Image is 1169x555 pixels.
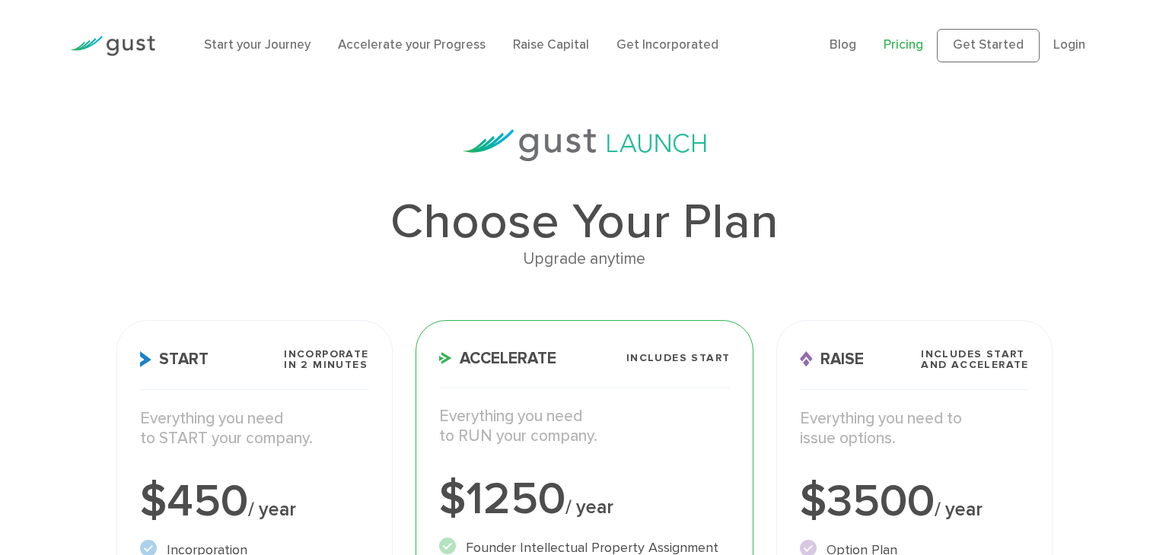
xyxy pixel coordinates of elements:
[439,407,731,447] p: Everything you need to RUN your company.
[513,37,589,52] a: Raise Capital
[204,37,311,52] a: Start your Journey
[800,479,1028,525] div: $3500
[70,36,155,56] img: Gust Logo
[439,350,556,366] span: Accelerate
[116,246,1053,272] div: Upgrade anytime
[565,496,613,519] span: / year
[248,498,296,521] span: / year
[140,409,368,449] p: Everything you need to START your company.
[800,409,1028,449] p: Everything you need to issue options.
[140,479,368,525] div: $450
[616,37,718,52] a: Get Incorporated
[884,37,923,52] a: Pricing
[830,37,856,52] a: Blog
[140,351,209,367] span: Start
[439,477,731,522] div: $1250
[116,198,1053,246] h1: Choose Your Plan
[937,29,1040,62] a: Get Started
[1053,37,1085,52] a: Login
[463,129,706,161] img: gust-launch-logos.svg
[626,353,731,363] span: Includes START
[800,351,864,367] span: Raise
[439,352,452,364] img: Accelerate Icon
[338,37,486,52] a: Accelerate your Progress
[800,351,813,367] img: Raise Icon
[140,351,151,367] img: Start Icon X2
[935,498,983,521] span: / year
[921,349,1029,370] span: Includes START and ACCELERATE
[284,349,368,370] span: Incorporate in 2 Minutes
